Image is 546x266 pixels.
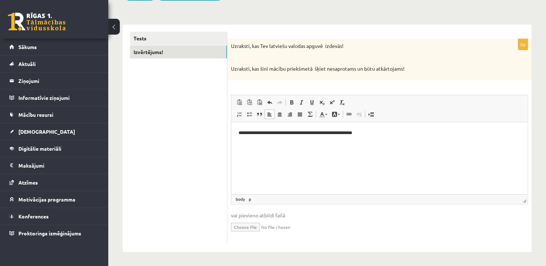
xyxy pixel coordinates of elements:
a: Ievietot kā vienkāršu tekstu (vadīšanas taustiņš+pārslēgšanas taustiņš+V) [244,98,254,107]
a: Ievietot no Worda [254,98,265,107]
a: Atzīmes [9,174,99,191]
a: Ielīmēt (vadīšanas taustiņš+V) [234,98,244,107]
iframe: Bagātinātā teksta redaktors, wiswyg-editor-user-answer-47433745914780 [231,122,528,194]
span: Atzīmes [18,179,38,186]
legend: Informatīvie ziņojumi [18,89,99,106]
span: Mācību resursi [18,111,53,118]
a: Atcelt (vadīšanas taustiņš+Z) [265,98,275,107]
a: Atsaistīt [354,110,364,119]
span: [DEMOGRAPHIC_DATA] [18,128,75,135]
a: Rīgas 1. Tālmācības vidusskola [8,13,66,31]
a: Slīpraksts (vadīšanas taustiņš+I) [297,98,307,107]
a: Ievietot/noņemt sarakstu ar aizzīmēm [244,110,254,119]
a: Saite (vadīšanas taustiņš+K) [344,110,354,119]
span: Motivācijas programma [18,196,75,203]
span: Proktoringa izmēģinājums [18,230,81,236]
a: Pasvītrojums (vadīšanas taustiņš+U) [307,98,317,107]
span: Sākums [18,44,37,50]
a: Apakšraksts [317,98,327,107]
a: Izlīdzināt malas [295,110,305,119]
legend: Ziņojumi [18,72,99,89]
a: Konferences [9,208,99,225]
a: Noņemt stilus [337,98,347,107]
a: Fona krāsa [329,110,342,119]
a: body elements [234,196,246,203]
a: Centrēti [275,110,285,119]
a: Mācību resursi [9,106,99,123]
a: Bloka citāts [254,110,265,119]
a: Ievietot lapas pārtraukumu drukai [366,110,376,119]
a: Izlīdzināt pa kreisi [265,110,275,119]
a: Math [305,110,315,119]
a: [DEMOGRAPHIC_DATA] [9,123,99,140]
p: Uzraksti, kas Tev latviešu valodas apguvē izdevās! [231,43,492,50]
a: Motivācijas programma [9,191,99,208]
a: Izvērtējums! [130,45,227,59]
a: Digitālie materiāli [9,140,99,157]
a: Atkārtot (vadīšanas taustiņš+Y) [275,98,285,107]
span: Aktuāli [18,61,36,67]
a: Augšraksts [327,98,337,107]
a: Aktuāli [9,56,99,72]
a: Teksta krāsa [317,110,329,119]
a: Maksājumi [9,157,99,174]
a: Izlīdzināt pa labi [285,110,295,119]
p: Uzraksti, kas šinī mācību priekšmetā šķiet nesaprotams un būtu atkārtojams! [231,65,492,72]
a: Treknraksts (vadīšanas taustiņš+B) [287,98,297,107]
span: vai pievieno atbildi failā [231,212,528,219]
p: 0p [518,39,528,50]
a: p elements [247,196,253,203]
span: Konferences [18,213,49,220]
span: Mērogot [523,199,526,203]
a: Tests [130,32,227,45]
a: Ievietot/noņemt numurētu sarakstu [234,110,244,119]
a: Proktoringa izmēģinājums [9,225,99,241]
a: Ziņojumi [9,72,99,89]
a: Sākums [9,39,99,55]
a: Informatīvie ziņojumi [9,89,99,106]
legend: Maksājumi [18,157,99,174]
span: Digitālie materiāli [18,145,61,152]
